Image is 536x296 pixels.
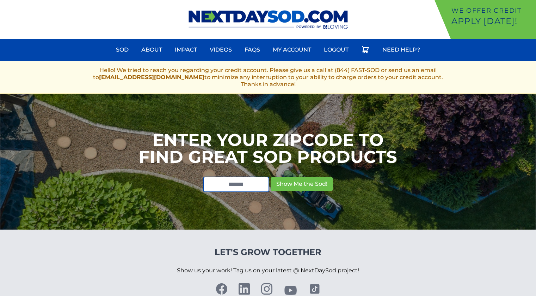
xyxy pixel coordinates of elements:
[320,41,353,58] a: Logout
[378,41,424,58] a: Need Help?
[112,41,133,58] a: Sod
[171,41,201,58] a: Impact
[451,16,533,27] p: Apply [DATE]!
[99,74,204,81] a: [EMAIL_ADDRESS][DOMAIN_NAME]
[88,67,449,88] p: Hello! We tried to reach you regarding your credit account. Please give us a call at (844) FAST-S...
[177,258,359,283] p: Show us your work! Tag us on your latest @ NextDaySod project!
[271,177,333,191] button: Show Me the Sod!
[269,41,315,58] a: My Account
[205,41,236,58] a: Videos
[137,41,166,58] a: About
[451,6,533,16] p: We offer Credit
[139,131,397,165] h1: Enter your Zipcode to Find Great Sod Products
[240,41,264,58] a: FAQs
[177,247,359,258] h4: Let's Grow Together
